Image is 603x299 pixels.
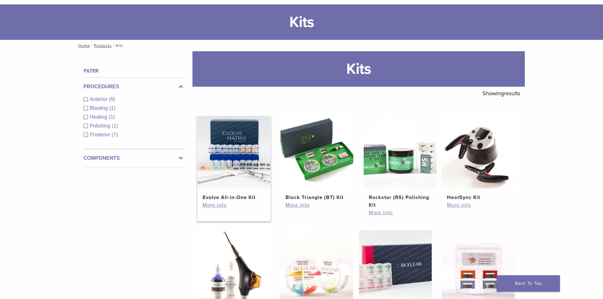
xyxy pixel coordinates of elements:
[203,194,265,201] h2: Evolve All-in-One Kit
[482,87,520,100] p: Showing results
[369,194,431,209] h2: Rockstar (RS) Polishing Kit
[94,43,112,48] a: Products
[198,116,270,189] img: Evolve All-in-One Kit
[90,105,110,111] span: Blasting
[109,97,116,102] span: (9)
[286,194,348,201] h2: Black Triangle (BT) Kit
[84,154,183,162] label: Components
[112,44,116,47] span: /
[280,116,353,189] img: Black Triangle (BT) Kit
[197,116,271,201] a: Evolve All-in-One KitEvolve All-in-One Kit
[112,132,118,137] span: (7)
[90,97,109,102] span: Anterior
[497,275,560,292] a: Back To Top
[90,44,94,47] span: /
[280,116,354,201] a: Black Triangle (BT) KitBlack Triangle (BT) Kit
[112,123,118,128] span: (1)
[192,51,525,87] h1: Kits
[447,201,510,209] a: More info
[109,105,116,111] span: (1)
[90,123,112,128] span: Polishing
[76,43,90,48] a: Home
[84,67,183,75] h4: Filter
[369,209,431,216] a: More info
[447,194,510,201] h2: HeatSync Kit
[442,116,515,201] a: HeatSync KitHeatSync Kit
[84,83,183,90] label: Procedures
[286,201,348,209] a: More info
[203,201,265,209] a: More info
[363,116,437,209] a: Rockstar (RS) Polishing KitRockstar (RS) Polishing Kit
[109,114,115,120] span: (1)
[364,116,437,189] img: Rockstar (RS) Polishing Kit
[74,40,530,51] nav: Kits
[90,132,112,137] span: Posterior
[442,116,515,189] img: HeatSync Kit
[90,114,109,120] span: Heating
